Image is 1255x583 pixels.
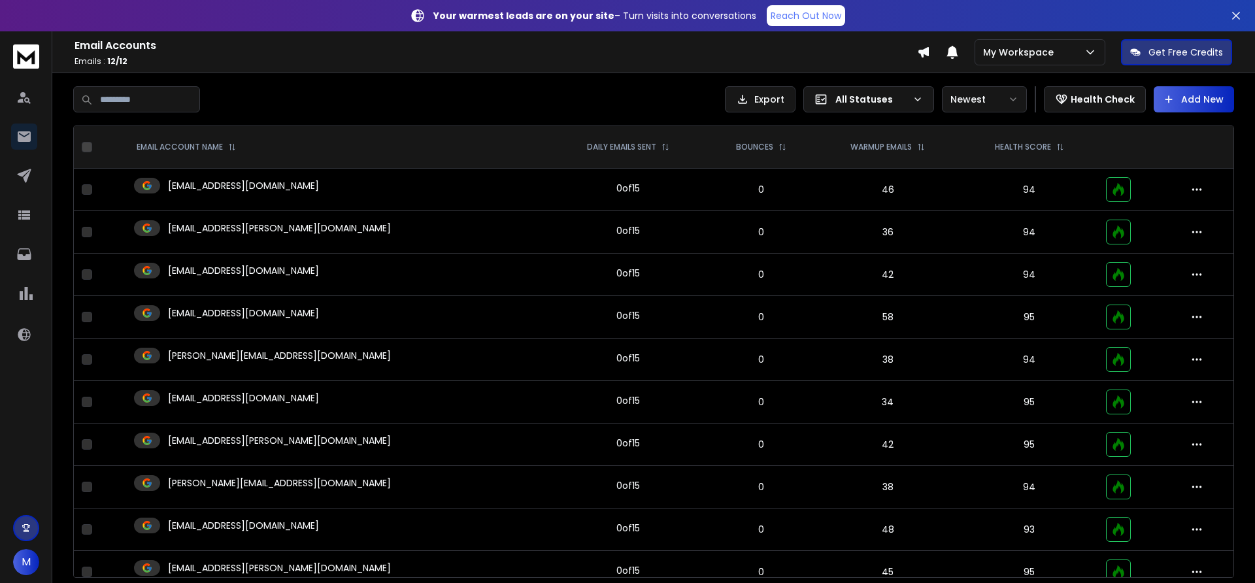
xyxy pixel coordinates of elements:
p: 0 [714,310,807,324]
p: [EMAIL_ADDRESS][DOMAIN_NAME] [168,519,319,532]
td: 95 [961,424,1098,466]
td: 94 [961,169,1098,211]
p: 0 [714,395,807,408]
div: 0 of 15 [616,182,640,195]
td: 94 [961,339,1098,381]
div: 0 of 15 [616,309,640,322]
p: Get Free Credits [1148,46,1223,59]
p: Emails : [75,56,917,67]
button: M [13,549,39,575]
button: Export [725,86,795,112]
strong: Your warmest leads are on your site [433,9,614,22]
div: 0 of 15 [616,352,640,365]
a: Reach Out Now [767,5,845,26]
div: 0 of 15 [616,479,640,492]
p: 0 [714,353,807,366]
button: Add New [1154,86,1234,112]
p: BOUNCES [736,142,773,152]
td: 48 [815,508,960,551]
div: 0 of 15 [616,267,640,280]
p: 0 [714,523,807,536]
p: 0 [714,565,807,578]
td: 95 [961,296,1098,339]
div: 0 of 15 [616,394,640,407]
p: [EMAIL_ADDRESS][DOMAIN_NAME] [168,179,319,192]
td: 46 [815,169,960,211]
p: [EMAIL_ADDRESS][DOMAIN_NAME] [168,391,319,405]
p: 0 [714,225,807,239]
div: EMAIL ACCOUNT NAME [137,142,236,152]
button: Newest [942,86,1027,112]
p: [EMAIL_ADDRESS][PERSON_NAME][DOMAIN_NAME] [168,434,391,447]
div: 0 of 15 [616,564,640,577]
p: My Workspace [983,46,1059,59]
p: [PERSON_NAME][EMAIL_ADDRESS][DOMAIN_NAME] [168,349,391,362]
p: DAILY EMAILS SENT [587,142,656,152]
td: 34 [815,381,960,424]
td: 94 [961,211,1098,254]
p: [EMAIL_ADDRESS][DOMAIN_NAME] [168,264,319,277]
td: 42 [815,424,960,466]
p: [EMAIL_ADDRESS][PERSON_NAME][DOMAIN_NAME] [168,222,391,235]
img: logo [13,44,39,69]
p: – Turn visits into conversations [433,9,756,22]
p: Reach Out Now [771,9,841,22]
p: All Statuses [835,93,907,106]
p: HEALTH SCORE [995,142,1051,152]
td: 58 [815,296,960,339]
p: 0 [714,438,807,451]
td: 93 [961,508,1098,551]
td: 94 [961,254,1098,296]
td: 94 [961,466,1098,508]
button: Health Check [1044,86,1146,112]
div: 0 of 15 [616,522,640,535]
td: 38 [815,339,960,381]
p: 0 [714,268,807,281]
p: [EMAIL_ADDRESS][DOMAIN_NAME] [168,307,319,320]
button: Get Free Credits [1121,39,1232,65]
p: [PERSON_NAME][EMAIL_ADDRESS][DOMAIN_NAME] [168,476,391,490]
p: Health Check [1071,93,1135,106]
p: 0 [714,480,807,493]
td: 42 [815,254,960,296]
div: 0 of 15 [616,224,640,237]
td: 36 [815,211,960,254]
p: [EMAIL_ADDRESS][PERSON_NAME][DOMAIN_NAME] [168,561,391,575]
td: 38 [815,466,960,508]
div: 0 of 15 [616,437,640,450]
p: WARMUP EMAILS [850,142,912,152]
td: 95 [961,381,1098,424]
span: 12 / 12 [107,56,127,67]
p: 0 [714,183,807,196]
h1: Email Accounts [75,38,917,54]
